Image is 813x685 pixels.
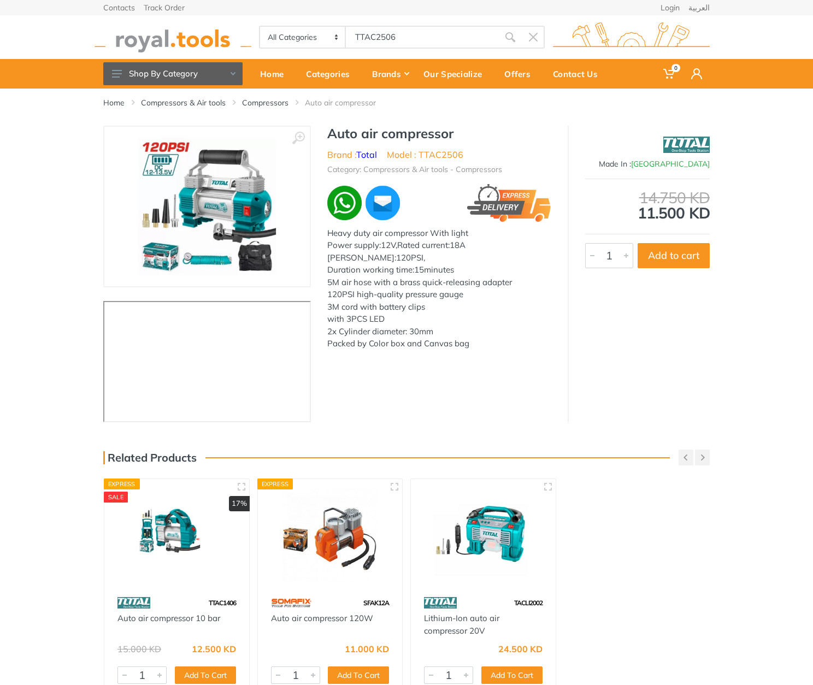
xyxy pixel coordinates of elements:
img: Royal Tools - Auto air compressor [138,138,276,275]
div: Contact Us [545,62,612,85]
span: TTAC1406 [209,599,236,607]
div: Brands [364,62,416,85]
a: 0 [656,59,684,88]
div: [PERSON_NAME]:120PSI, [327,252,551,264]
a: Auto air compressor 120W [271,613,373,623]
img: wa.webp [327,186,362,220]
button: Shop By Category [103,62,243,85]
img: express.png [467,184,551,222]
img: 86.webp [424,593,457,612]
a: العربية [688,4,710,11]
img: Royal Tools - Auto air compressor 120W [268,489,393,582]
img: Royal Tools - Lithium-Ion auto air compressor 20V [421,489,546,582]
img: 60.webp [271,593,312,612]
img: 86.webp [117,593,150,612]
div: 5M air hose with a brass quick-releasing adapter [327,276,551,289]
a: Contact Us [545,59,612,88]
div: 12.500 KD [192,645,236,653]
a: Home [252,59,298,88]
li: Category: Compressors & Air tools - Compressors [327,164,502,175]
li: Brand : [327,148,377,161]
button: Add To Cart [175,666,236,684]
img: royal.tools Logo [553,22,710,52]
div: 2x Cylinder diameter: 30mm [327,326,551,338]
button: Add To Cart [481,666,543,684]
a: Track Order [144,4,185,11]
button: Add to cart [638,243,710,268]
img: ma.webp [364,184,402,222]
div: 3M cord with battery clips [327,301,551,314]
div: Home [252,62,298,85]
div: 120PSI high-quality pressure gauge [327,288,551,301]
span: TACLI2002 [514,599,543,607]
div: Packed by Color box and Canvas bag [327,338,551,350]
div: Power supply:12V,Rated current:18A [327,239,551,252]
a: Categories [298,59,364,88]
a: Contacts [103,4,135,11]
div: Made In : [585,158,710,170]
img: Total [663,131,710,158]
div: Our Specialize [416,62,497,85]
div: 17% [229,496,250,511]
span: 0 [671,64,680,72]
div: 15.000 KD [117,645,161,653]
h3: Related Products [103,451,197,464]
a: Total [356,149,377,160]
li: Model : TTAC2506 [387,148,463,161]
div: Offers [497,62,545,85]
div: SALE [104,492,128,503]
div: 14.750 KD [585,190,710,205]
div: with 3PCS LED [327,313,551,326]
a: Login [661,4,680,11]
img: royal.tools Logo [95,22,251,52]
div: 11.500 KD [585,190,710,221]
a: Our Specialize [416,59,497,88]
span: SFAK12A [363,599,389,607]
div: Categories [298,62,364,85]
a: Compressors [242,97,288,108]
img: Royal Tools - Auto air compressor 10 bar [114,489,239,582]
a: Home [103,97,125,108]
nav: breadcrumb [103,97,710,108]
div: 11.000 KD [345,645,389,653]
a: Lithium-Ion auto air compressor 20V [424,613,499,636]
li: Auto air compressor [305,97,392,108]
a: Auto air compressor 10 bar [117,613,220,623]
h1: Auto air compressor [327,126,551,141]
span: [GEOGRAPHIC_DATA] [631,159,710,169]
div: Express [104,479,140,489]
div: 24.500 KD [498,645,543,653]
input: Site search [346,26,499,49]
div: Duration working time:15minutes [327,264,551,276]
a: Offers [497,59,545,88]
div: Express [257,479,293,489]
select: Category [260,27,346,48]
div: Heavy duty air compressor With light [327,227,551,240]
a: Compressors & Air tools [141,97,226,108]
button: Add To Cart [328,666,389,684]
